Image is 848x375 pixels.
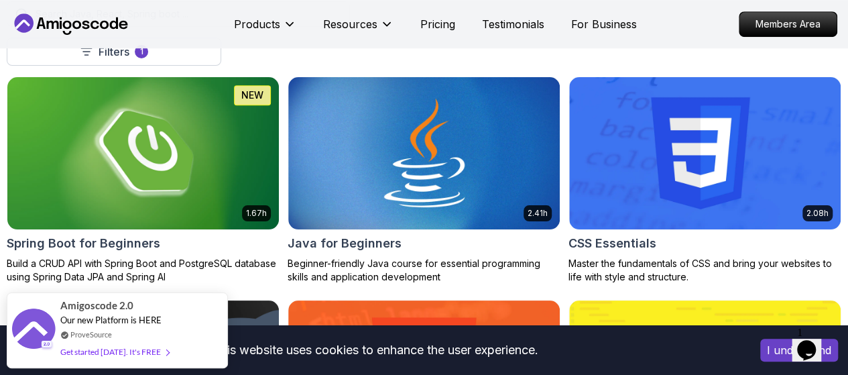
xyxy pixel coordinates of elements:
[482,16,544,32] a: Testimonials
[569,77,841,229] img: CSS Essentials card
[234,16,296,43] button: Products
[739,12,837,36] p: Members Area
[60,315,162,325] span: Our new Platform is HERE
[7,77,279,229] img: Spring Boot for Beginners card
[7,234,160,253] h2: Spring Boot for Beginners
[12,309,56,352] img: provesource social proof notification image
[288,76,560,284] a: Java for Beginners card2.41hJava for BeginnersBeginner-friendly Java course for essential program...
[140,46,143,57] p: 1
[99,44,129,60] p: Filters
[739,11,837,37] a: Members Area
[7,257,280,284] p: Build a CRUD API with Spring Boot and PostgreSQL database using Spring Data JPA and Spring AI
[7,76,280,284] a: Spring Boot for Beginners card1.67hNEWSpring Boot for BeginnersBuild a CRUD API with Spring Boot ...
[792,321,835,362] iframe: chat widget
[246,208,267,219] p: 1.67h
[806,208,829,219] p: 2.08h
[571,16,637,32] a: For Business
[568,257,841,284] p: Master the fundamentals of CSS and bring your websites to life with style and structure.
[420,16,455,32] a: Pricing
[288,234,402,253] h2: Java for Beginners
[234,16,280,32] p: Products
[241,89,263,102] p: NEW
[10,335,740,365] div: This website uses cookies to enhance the user experience.
[323,16,393,43] button: Resources
[568,234,656,253] h2: CSS Essentials
[7,38,221,66] button: Filters1
[760,339,838,362] button: Accept cookies
[60,344,169,360] div: Get started [DATE]. It's FREE
[288,257,560,284] p: Beginner-friendly Java course for essential programming skills and application development
[60,298,133,313] span: Amigoscode 2.0
[568,76,841,284] a: CSS Essentials card2.08hCSS EssentialsMaster the fundamentals of CSS and bring your websites to l...
[288,77,560,229] img: Java for Beginners card
[323,16,377,32] p: Resources
[70,329,112,340] a: ProveSource
[528,208,548,219] p: 2.41h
